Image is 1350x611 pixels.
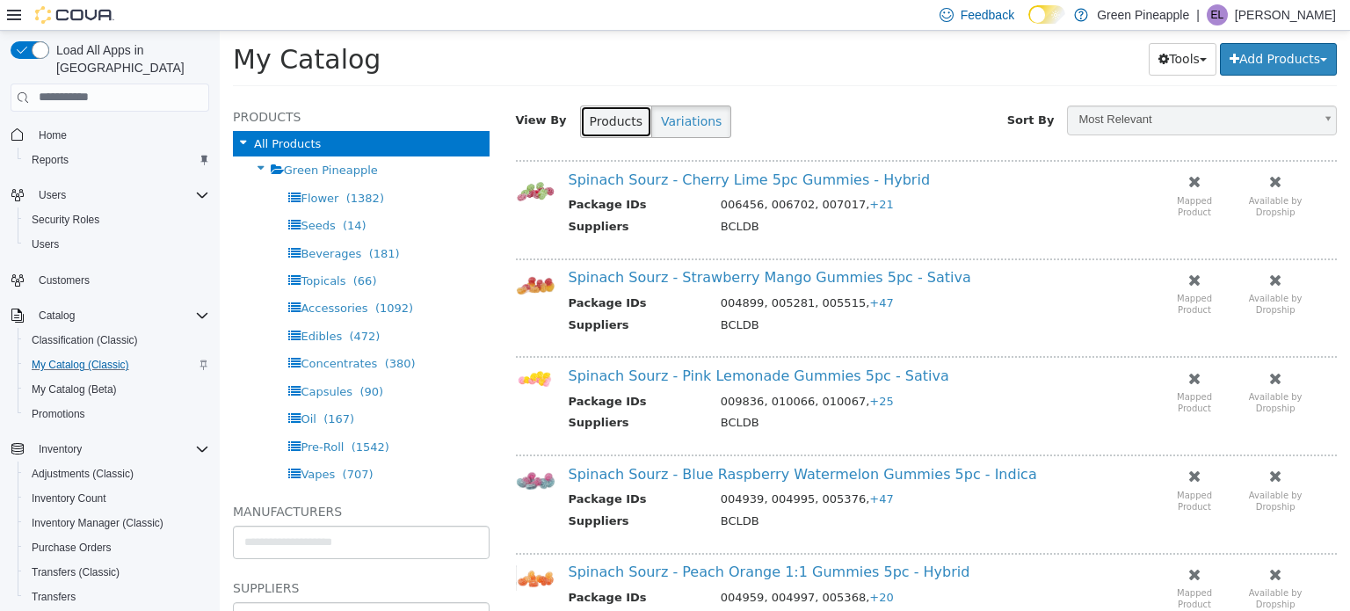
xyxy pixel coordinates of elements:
th: Package IDs [349,264,488,286]
span: Catalog [32,305,209,326]
span: Transfers [25,586,209,607]
a: Spinach Sourz - Peach Orange 1:1 Gummies 5pc - Hybrid [349,533,751,549]
img: 150 [296,240,336,271]
span: 004899, 005281, 005515, [501,265,674,279]
button: Security Roles [18,207,216,232]
span: Accessories [81,271,148,284]
span: Inventory Count [32,491,106,506]
button: My Catalog (Classic) [18,353,216,377]
span: 009836, 010066, 010067, [501,364,674,377]
img: 150 [296,338,336,360]
span: Users [32,237,59,251]
span: (1382) [127,161,164,174]
th: Package IDs [349,558,488,580]
small: Mapped Product [957,263,992,284]
small: Mapped Product [957,165,992,186]
button: My Catalog (Beta) [18,377,216,402]
span: Inventory Manager (Classic) [32,516,163,530]
span: Promotions [32,407,85,421]
h5: Suppliers [13,547,270,568]
th: Package IDs [349,362,488,384]
a: Inventory Count [25,488,113,509]
th: Suppliers [349,187,488,209]
span: Users [25,234,209,255]
span: Inventory Count [25,488,209,509]
button: Adjustments (Classic) [18,462,216,486]
span: Load All Apps in [GEOGRAPHIC_DATA] [49,41,209,76]
a: Classification (Classic) [25,330,145,351]
a: Most Relevant [847,75,1117,105]
span: 004959, 004997, 005368, [501,560,674,573]
span: Home [39,128,67,142]
a: Transfers [25,586,83,607]
a: Users [25,234,66,255]
span: (1542) [132,410,170,423]
button: Users [32,185,73,206]
a: My Catalog (Beta) [25,379,124,400]
button: Add Products [1000,12,1117,45]
small: Mapped Product [957,361,992,382]
span: (1092) [156,271,193,284]
span: All Products [34,106,101,120]
button: Tools [929,12,997,45]
small: Available by Dropship [1029,263,1083,284]
span: (14) [123,188,147,201]
button: Inventory Count [18,486,216,511]
span: Customers [32,269,209,291]
td: BCLDB [488,286,905,308]
p: [PERSON_NAME] [1235,4,1336,25]
span: Concentrates [81,326,157,339]
span: Users [39,188,66,202]
a: My Catalog (Classic) [25,354,136,375]
span: My Catalog (Beta) [25,379,209,400]
p: Green Pineapple [1097,4,1189,25]
span: Adjustments (Classic) [32,467,134,481]
a: Inventory Manager (Classic) [25,513,171,534]
span: EL [1211,4,1224,25]
span: My Catalog (Classic) [25,354,209,375]
th: Suppliers [349,383,488,405]
small: Mapped Product [957,460,992,481]
small: Available by Dropship [1029,361,1083,382]
button: Inventory [32,439,89,460]
p: | [1196,4,1200,25]
span: Vapes [81,437,115,450]
span: My Catalog (Beta) [32,382,117,396]
button: Catalog [32,305,82,326]
small: Available by Dropship [1029,165,1083,186]
img: Cova [35,6,114,24]
span: Users [32,185,209,206]
button: Variations [432,75,512,107]
th: Package IDs [349,165,488,187]
a: Spinach Sourz - Strawberry Mango Gummies 5pc - Sativa [349,238,751,255]
button: Inventory [4,437,216,462]
span: +47 [650,462,673,475]
span: Classification (Classic) [25,330,209,351]
span: (66) [134,244,157,257]
span: Purchase Orders [25,537,209,558]
button: Purchase Orders [18,535,216,560]
img: 150 [296,436,336,463]
span: Transfers [32,590,76,604]
span: Security Roles [25,209,209,230]
span: +21 [650,167,673,180]
div: Eden Lafrentz [1207,4,1228,25]
button: Inventory Manager (Classic) [18,511,216,535]
span: (181) [149,216,180,229]
span: Reports [25,149,209,171]
small: Mapped Product [957,557,992,578]
h5: Manufacturers [13,470,270,491]
a: Security Roles [25,209,106,230]
span: Beverages [81,216,142,229]
span: Customers [39,273,90,287]
span: My Catalog [13,13,161,44]
button: Transfers [18,585,216,609]
img: 150 [296,535,336,560]
span: Flower [81,161,119,174]
span: Purchase Orders [32,541,112,555]
span: Topicals [81,244,126,257]
span: Inventory [32,439,209,460]
span: Inventory [39,442,82,456]
span: Reports [32,153,69,167]
span: Green Pineapple [64,133,158,146]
